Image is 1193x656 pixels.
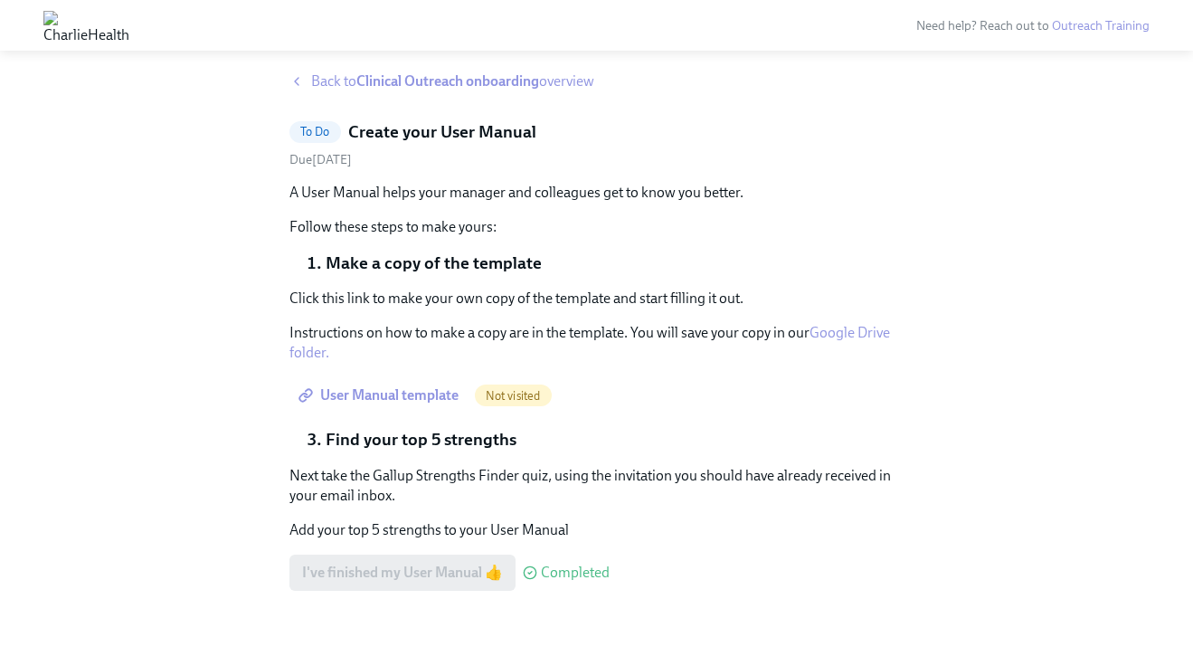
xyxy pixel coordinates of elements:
li: Make a copy of the template [326,252,904,275]
li: Find your top 5 strengths [326,428,904,452]
span: Not visited [475,389,552,403]
span: To Do [289,125,341,138]
p: Click this link to make your own copy of the template and start filling it out. [289,289,904,309]
p: Next take the Gallup Strengths Finder quiz, using the invitation you should have already received... [289,466,904,506]
p: Add your top 5 strengths to your User Manual [289,520,904,540]
p: Follow these steps to make yours: [289,217,904,237]
h5: Create your User Manual [348,120,536,144]
span: User Manual template [302,386,459,404]
a: User Manual template [289,377,471,414]
a: Outreach Training [1052,18,1150,33]
span: Need help? Reach out to [916,18,1150,33]
span: Back to overview [311,71,594,91]
a: Back toClinical Outreach onboardingoverview [289,71,904,91]
p: A User Manual helps your manager and colleagues get to know you better. [289,183,904,203]
span: Completed [541,566,610,580]
p: Instructions on how to make a copy are in the template. You will save your copy in our [289,323,904,363]
span: Thursday, August 21st 2025, 10:00 am [289,152,352,167]
strong: Clinical Outreach onboarding [356,72,539,90]
img: CharlieHealth [43,11,129,40]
